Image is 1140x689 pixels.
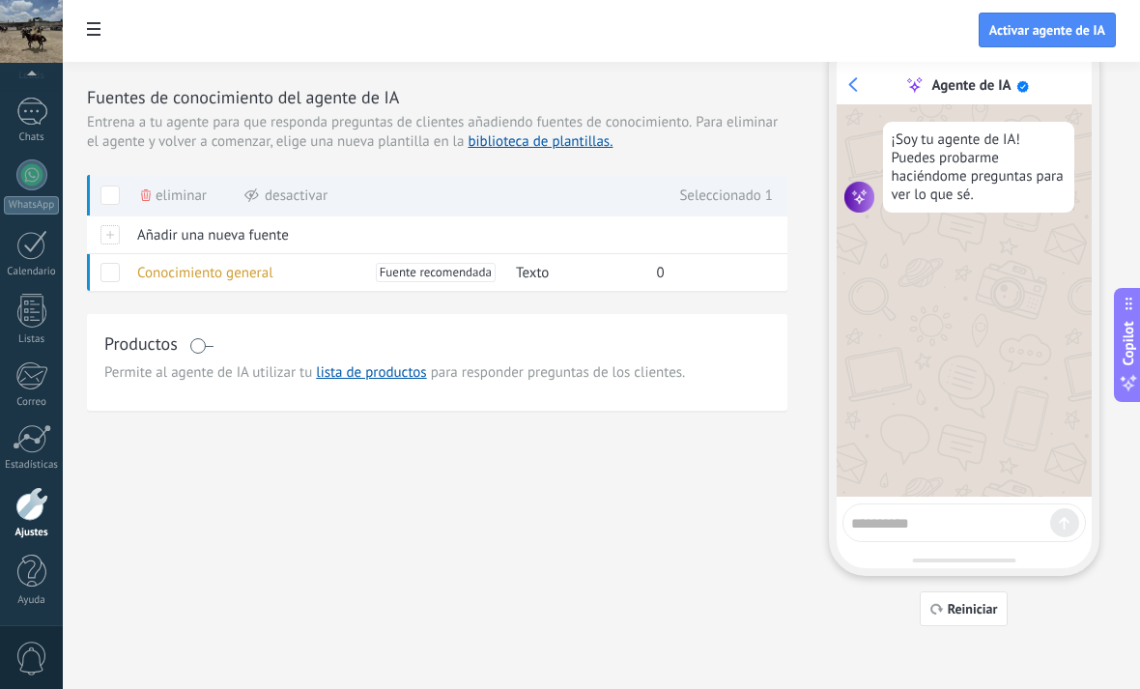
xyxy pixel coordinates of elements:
span: Fuente recomendada [380,263,492,282]
span: Desactivar [265,177,328,215]
span: Activar agente de IA [989,23,1105,37]
div: Conocimiento general [128,254,497,291]
div: Calendario [4,266,60,278]
span: Eliminar [156,177,207,215]
h3: Fuentes de conocimiento del agente de IA [87,85,787,109]
a: biblioteca de plantillas. [468,132,613,151]
div: Listas [4,333,60,346]
div: Chats [4,131,60,144]
button: Reiniciar [920,591,1009,626]
span: Para eliminar el agente y volver a comenzar, elige una nueva plantilla en la [87,113,778,151]
span: Añadir una nueva fuente [137,226,289,244]
div: Estadísticas [4,459,60,472]
div: Ajustes [4,527,60,539]
span: Entrena a tu agente para que responda preguntas de clientes añadiendo fuentes de conocimiento. [87,113,692,132]
div: WhatsApp [4,196,59,215]
button: Activar agente de IA [979,13,1116,47]
span: Copilot [1119,321,1138,365]
span: Permite al agente de IA utilizar tu para responder preguntas de los clientes. [104,363,770,383]
span: Reiniciar [948,602,998,616]
span: 0 [657,264,665,282]
div: Agente de IA [931,76,1011,95]
h3: Productos [104,331,178,356]
img: agent icon [844,182,875,213]
span: Texto [516,264,549,282]
span: Conocimiento general [137,264,273,282]
div: Correo [4,396,60,409]
div: Ayuda [4,594,60,607]
a: lista de productos [316,363,426,382]
div: 0 [647,254,774,291]
div: ¡Soy tu agente de IA! Puedes probarme haciéndome preguntas para ver lo que sé. [883,122,1074,213]
div: Texto [506,254,638,291]
div: Seleccionado 1 [679,174,773,216]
